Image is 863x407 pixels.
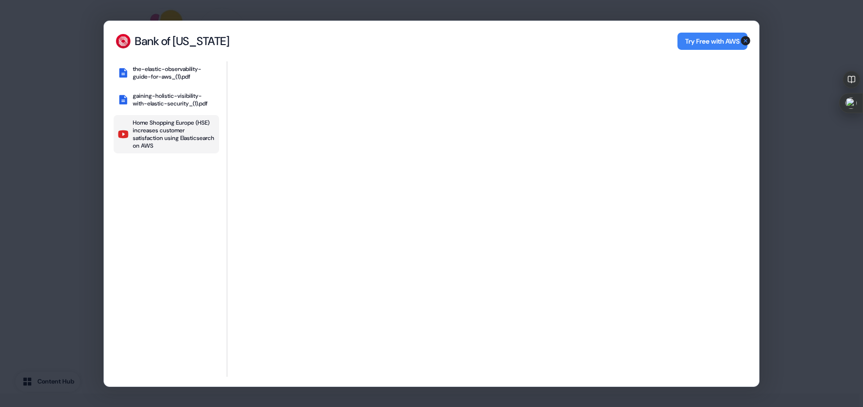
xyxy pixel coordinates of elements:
button: Try Free with AWS [677,32,747,49]
div: Home Shopping Europe (HSE) increases customer satisfaction using Elasticsearch on AWS [133,118,215,149]
div: the-elastic-observability-guide-for-aws_(1).pdf [133,65,215,80]
button: the-elastic-observability-guide-for-aws_(1).pdf [114,61,219,84]
button: Home Shopping Europe (HSE) increases customer satisfaction using Elasticsearch on AWS [114,115,219,153]
div: Bank of [US_STATE] [135,34,229,48]
button: gaining-holistic-visibility-with-elastic-security_(1).pdf [114,88,219,111]
div: gaining-holistic-visibility-with-elastic-security_(1).pdf [133,92,215,107]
